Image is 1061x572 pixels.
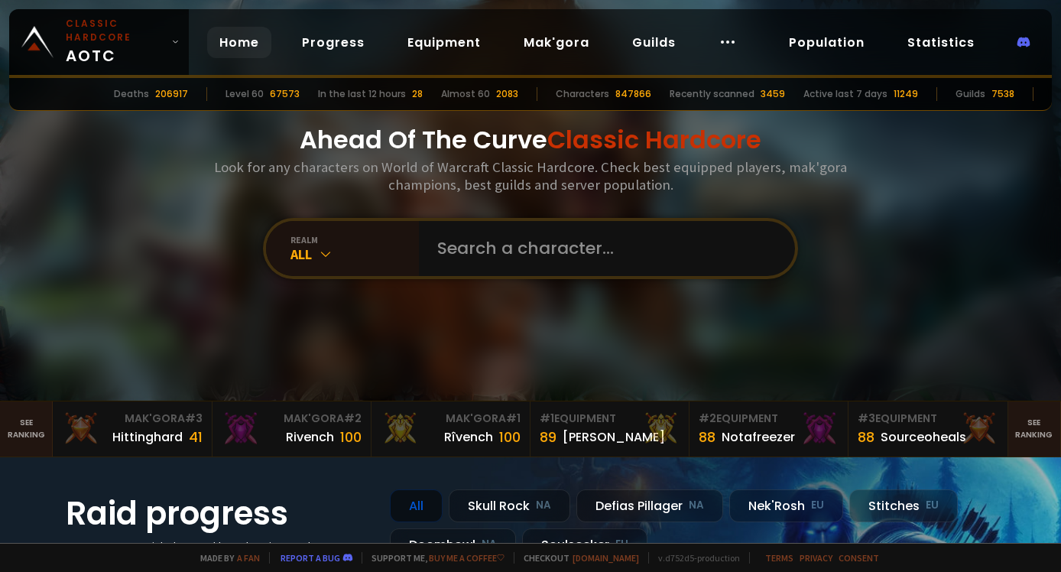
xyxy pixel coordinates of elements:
[444,427,493,447] div: Rîvench
[208,158,853,193] h3: Look for any characters on World of Warcraft Classic Hardcore. Check best equipped players, mak'g...
[189,427,203,447] div: 41
[362,552,505,564] span: Support me,
[482,537,497,552] small: NA
[237,552,260,564] a: a fan
[286,427,334,447] div: Rivench
[66,17,165,67] span: AOTC
[191,552,260,564] span: Made by
[114,87,149,101] div: Deaths
[926,498,939,513] small: EU
[53,401,212,457] a: Mak'Gora#3Hittinghard41
[620,27,688,58] a: Guilds
[207,27,271,58] a: Home
[615,87,651,101] div: 847866
[849,489,958,522] div: Stitches
[300,122,761,158] h1: Ahead Of The Curve
[66,17,165,44] small: Classic Hardcore
[540,411,680,427] div: Equipment
[895,27,987,58] a: Statistics
[62,411,202,427] div: Mak'Gora
[670,87,754,101] div: Recently scanned
[722,427,795,447] div: Notafreezer
[699,411,716,426] span: # 2
[563,427,665,447] div: [PERSON_NAME]
[112,427,183,447] div: Hittinghard
[522,528,647,561] div: Soulseeker
[699,427,715,447] div: 88
[290,245,419,263] div: All
[66,489,372,538] h1: Raid progress
[547,122,761,157] span: Classic Hardcore
[576,489,723,522] div: Defias Pillager
[381,411,521,427] div: Mak'Gora
[530,401,689,457] a: #1Equipment89[PERSON_NAME]
[811,498,824,513] small: EU
[648,552,740,564] span: v. d752d5 - production
[429,552,505,564] a: Buy me a coffee
[858,411,875,426] span: # 3
[839,552,879,564] a: Consent
[318,87,406,101] div: In the last 12 hours
[449,489,570,522] div: Skull Rock
[689,498,704,513] small: NA
[290,234,419,245] div: realm
[540,411,554,426] span: # 1
[9,9,189,75] a: Classic HardcoreAOTC
[540,427,556,447] div: 89
[281,552,340,564] a: Report a bug
[761,87,785,101] div: 3459
[858,411,998,427] div: Equipment
[499,427,521,447] div: 100
[344,411,362,426] span: # 2
[496,87,518,101] div: 2083
[372,401,530,457] a: Mak'Gora#1Rîvench100
[615,537,628,552] small: EU
[699,411,839,427] div: Equipment
[395,27,493,58] a: Equipment
[991,87,1014,101] div: 7538
[777,27,877,58] a: Population
[1008,401,1061,457] a: Seeranking
[213,401,372,457] a: Mak'Gora#2Rivench100
[155,87,188,101] div: 206917
[506,411,521,426] span: # 1
[185,411,203,426] span: # 3
[412,87,423,101] div: 28
[894,87,918,101] div: 11249
[290,27,377,58] a: Progress
[226,87,264,101] div: Level 60
[803,87,887,101] div: Active last 7 days
[858,427,874,447] div: 88
[556,87,609,101] div: Characters
[956,87,985,101] div: Guilds
[390,528,516,561] div: Doomhowl
[428,221,777,276] input: Search a character...
[222,411,362,427] div: Mak'Gora
[514,552,639,564] span: Checkout
[573,552,639,564] a: [DOMAIN_NAME]
[390,489,443,522] div: All
[340,427,362,447] div: 100
[729,489,843,522] div: Nek'Rosh
[511,27,602,58] a: Mak'gora
[881,427,966,447] div: Sourceoheals
[689,401,848,457] a: #2Equipment88Notafreezer
[536,498,551,513] small: NA
[270,87,300,101] div: 67573
[800,552,832,564] a: Privacy
[765,552,793,564] a: Terms
[441,87,490,101] div: Almost 60
[848,401,1007,457] a: #3Equipment88Sourceoheals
